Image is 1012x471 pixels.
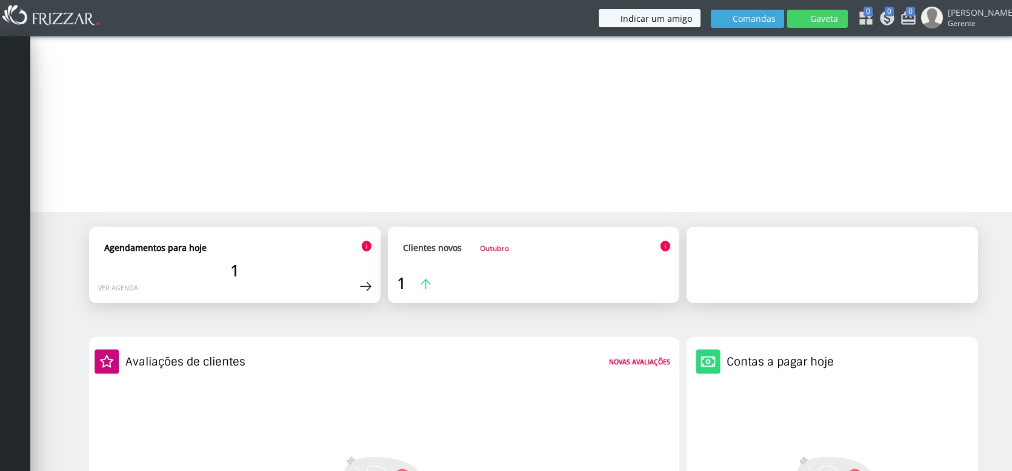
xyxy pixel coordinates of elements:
span: Comandas [733,15,776,23]
span: Gerente [948,18,1002,28]
img: Ícone de seta para a cima [421,279,431,289]
a: [PERSON_NAME] Gerente [921,7,1006,31]
strong: Clientes novos [403,242,462,253]
img: Ícone de seta para a direita [360,281,371,292]
img: Ícone de informação [361,241,371,252]
span: Gaveta [809,15,839,23]
span: 1 [230,259,239,281]
a: 0 [900,10,912,29]
button: Indicar um amigo [599,9,701,27]
span: 0 [885,7,894,16]
span: 0 [906,7,915,16]
a: 0 [879,10,891,29]
a: 0 [857,10,870,29]
img: Ícone de informação [660,241,670,252]
span: Outubro [480,244,509,253]
span: 1 [397,272,406,294]
img: Ícone de um cofre [696,349,721,374]
h2: Avaliações de clientes [125,355,245,369]
a: 1 [397,272,431,294]
a: Ver agenda [98,284,138,292]
strong: Novas avaliações [609,358,670,366]
span: Indicar um amigo [621,15,692,23]
img: Ícone de estrela [95,349,119,374]
strong: Agendamentos para hoje [104,242,207,253]
h2: Contas a pagar hoje [727,355,834,369]
button: Gaveta [787,10,848,28]
span: 0 [864,7,873,16]
a: Clientes novosOutubro [403,242,509,253]
span: [PERSON_NAME] [948,7,1002,18]
button: Comandas [711,10,784,28]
